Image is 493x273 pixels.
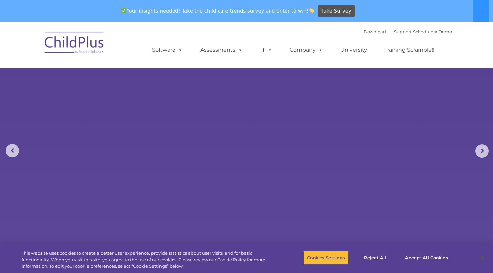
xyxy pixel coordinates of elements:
[334,43,373,57] a: University
[394,29,412,34] a: Support
[401,251,451,265] button: Accept All Cookies
[364,29,386,34] a: Download
[283,43,329,57] a: Company
[145,43,189,57] a: Software
[121,8,126,13] img: ✅
[475,250,490,265] button: Close
[378,43,441,57] a: Training Scramble!!
[254,43,279,57] a: IT
[303,251,349,265] button: Cookies Settings
[309,8,314,13] img: 👏
[119,4,317,17] span: Your insights needed! Take the child care trends survey and enter to win!
[318,5,355,17] a: Take Survey
[22,250,271,270] div: This website uses cookies to create a better user experience, provide statistics about user visit...
[354,251,396,265] button: Reject All
[364,29,452,34] font: |
[41,27,108,60] img: ChildPlus by Procare Solutions
[321,5,351,17] span: Take Survey
[194,43,249,57] a: Assessments
[413,29,452,34] a: Schedule A Demo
